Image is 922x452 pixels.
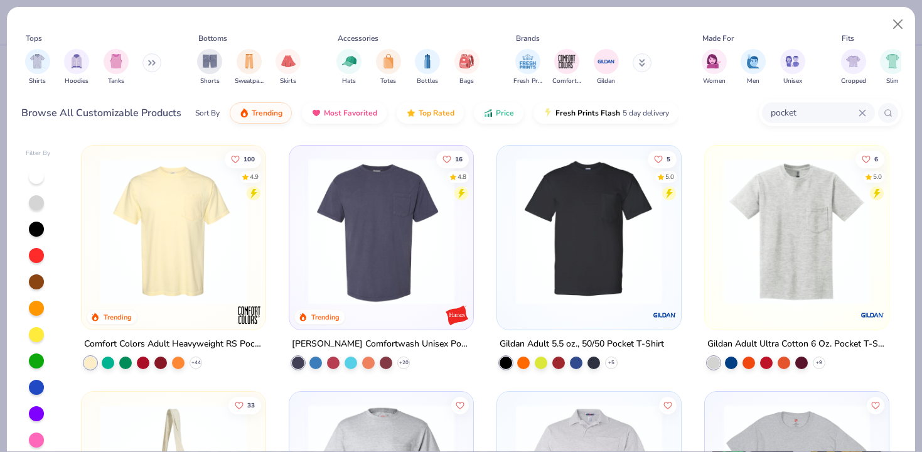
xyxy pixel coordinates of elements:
div: filter for Comfort Colors [552,49,581,86]
span: Most Favorited [324,108,377,118]
div: filter for Women [702,49,727,86]
span: Totes [380,77,396,86]
button: Like [855,150,884,168]
div: [PERSON_NAME] Comfortwash Unisex Pocket T-Shirt [292,336,471,352]
span: + 20 [399,359,409,367]
span: Gildan [597,77,615,86]
span: Sweatpants [235,77,264,86]
div: Bottoms [198,33,227,44]
button: Trending [230,102,292,124]
button: filter button [880,49,905,86]
span: Men [747,77,759,86]
button: filter button [376,49,401,86]
img: Comfort Colors Image [557,52,576,71]
button: filter button [104,49,129,86]
img: Men Image [746,54,760,68]
img: Comfort Colors logo [237,303,262,328]
span: + 9 [816,359,822,367]
button: filter button [197,49,222,86]
button: Like [225,150,261,168]
span: 5 day delivery [623,106,669,121]
button: Like [659,396,677,414]
span: 6 [874,156,878,162]
button: filter button [513,49,542,86]
div: filter for Cropped [841,49,866,86]
span: 5 [667,156,670,162]
div: filter for Shorts [197,49,222,86]
button: Price [474,102,523,124]
div: Brands [516,33,540,44]
div: filter for Slim [880,49,905,86]
img: Tanks Image [109,54,123,68]
img: Hoodies Image [70,54,83,68]
button: filter button [702,49,727,86]
img: Totes Image [382,54,395,68]
button: filter button [415,49,440,86]
span: 16 [455,156,463,162]
div: filter for Tanks [104,49,129,86]
span: 33 [247,402,255,408]
img: Gildan logo [860,303,885,328]
span: + 5 [608,359,614,367]
div: Browse All Customizable Products [21,105,181,121]
input: Try "T-Shirt" [769,105,859,120]
span: Hoodies [65,77,88,86]
img: Unisex Image [785,54,800,68]
button: Like [648,150,677,168]
span: Comfort Colors [552,77,581,86]
button: Fresh Prints Flash5 day delivery [533,102,678,124]
div: Accessories [338,33,378,44]
img: flash.gif [543,108,553,118]
img: Hats Image [342,54,356,68]
button: Most Favorited [302,102,387,124]
div: 5.0 [665,172,674,181]
button: filter button [454,49,480,86]
button: Top Rated [397,102,464,124]
button: Like [228,396,261,414]
div: filter for Hoodies [64,49,89,86]
button: Close [886,13,910,36]
img: Bottles Image [421,54,434,68]
span: Hats [342,77,356,86]
button: filter button [780,49,805,86]
div: filter for Skirts [276,49,301,86]
span: Shorts [200,77,220,86]
div: Filter By [26,149,51,158]
button: Like [436,150,469,168]
div: filter for Fresh Prints [513,49,542,86]
img: Women Image [707,54,721,68]
span: 100 [244,156,255,162]
span: Women [703,77,726,86]
span: Slim [886,77,899,86]
div: Tops [26,33,42,44]
div: filter for Unisex [780,49,805,86]
button: filter button [741,49,766,86]
img: TopRated.gif [406,108,416,118]
div: filter for Shirts [25,49,50,86]
div: filter for Bottles [415,49,440,86]
span: + 44 [191,359,201,367]
img: trending.gif [239,108,249,118]
img: Slim Image [886,54,899,68]
div: 4.9 [250,172,259,181]
img: Hanes logo [444,303,469,328]
div: filter for Men [741,49,766,86]
img: Gildan Image [597,52,616,71]
div: filter for Sweatpants [235,49,264,86]
span: Top Rated [419,108,454,118]
button: filter button [64,49,89,86]
div: Comfort Colors Adult Heavyweight RS Pocket T-Shirt [84,336,263,352]
span: Skirts [280,77,296,86]
img: Sweatpants Image [242,54,256,68]
div: Sort By [195,107,220,119]
div: 4.8 [458,172,466,181]
img: most_fav.gif [311,108,321,118]
button: filter button [552,49,581,86]
img: Fresh Prints Image [518,52,537,71]
img: Bags Image [459,54,473,68]
button: filter button [276,49,301,86]
img: f5eec0e1-d4f5-4763-8e76-d25e830d2ec3 [510,158,668,304]
button: filter button [25,49,50,86]
div: filter for Bags [454,49,480,86]
span: Bags [459,77,474,86]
